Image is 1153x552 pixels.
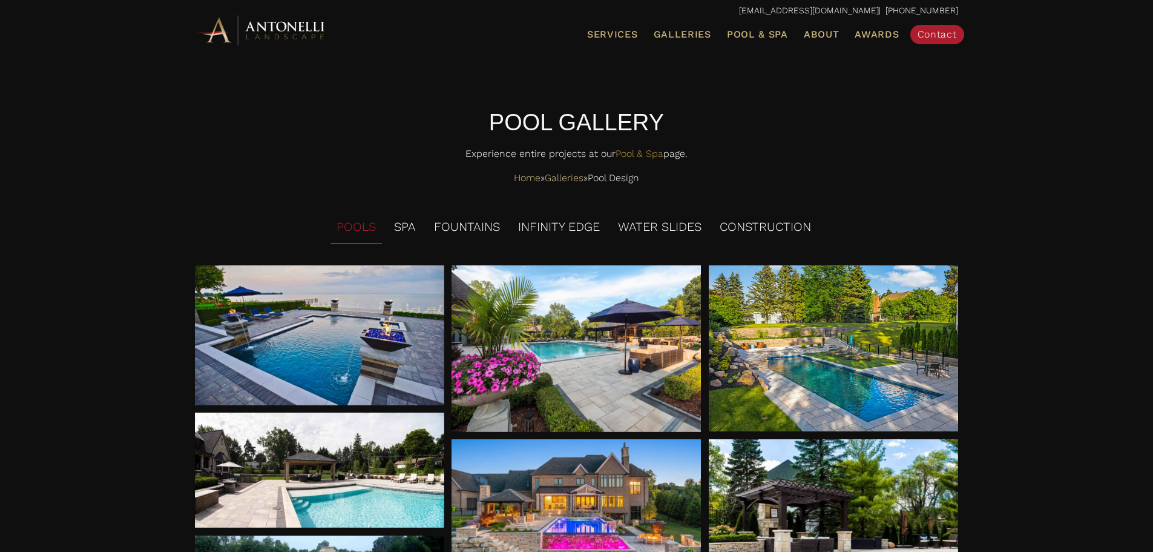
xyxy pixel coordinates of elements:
li: INFINITY EDGE [512,211,606,244]
span: Pool & Spa [727,28,788,40]
span: Contact [918,28,957,40]
li: CONSTRUCTION [714,211,817,244]
li: FOUNTAINS [428,211,506,244]
li: WATER SLIDES [612,211,708,244]
a: Services [582,27,643,42]
h5: POOL GALLERY [195,107,958,139]
p: Experience entire projects at our page. [195,145,958,169]
span: Galleries [654,28,711,40]
a: Pool & Spa [616,148,663,159]
a: [EMAIL_ADDRESS][DOMAIN_NAME] [739,5,879,15]
a: Galleries [649,27,716,42]
a: Pool & Spa [722,27,793,42]
span: Awards [855,28,899,40]
a: Awards [850,27,904,42]
nav: Breadcrumbs [195,169,958,187]
span: Services [587,30,638,39]
span: About [804,30,839,39]
a: About [799,27,844,42]
li: POOLS [330,211,382,244]
li: SPA [388,211,422,244]
span: » » [514,169,639,187]
span: Pool Design [588,169,639,187]
a: Home [514,169,540,187]
a: Contact [910,25,964,44]
img: Antonelli Horizontal Logo [195,13,329,47]
p: | [PHONE_NUMBER] [195,3,958,19]
a: Galleries [545,169,583,187]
